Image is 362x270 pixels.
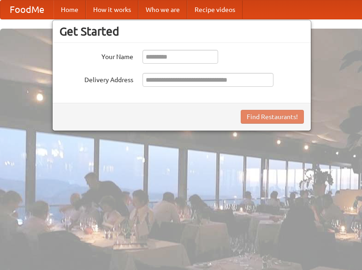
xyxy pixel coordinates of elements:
[138,0,187,19] a: Who we are
[53,0,86,19] a: Home
[59,50,133,61] label: Your Name
[86,0,138,19] a: How it works
[59,24,304,38] h3: Get Started
[59,73,133,84] label: Delivery Address
[0,0,53,19] a: FoodMe
[241,110,304,124] button: Find Restaurants!
[187,0,243,19] a: Recipe videos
